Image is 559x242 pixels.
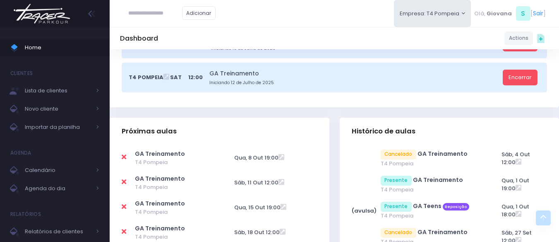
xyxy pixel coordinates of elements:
span: Presente [381,202,412,212]
a: GA Treinamento [413,176,463,184]
span: Relatórios de clientes [25,226,91,237]
a: GA Treinamento [417,228,468,236]
a: GA Treinamento [209,69,500,78]
span: Calendário [25,165,91,176]
span: Cancelado [381,228,417,238]
span: Agenda do dia [25,183,91,194]
span: Qua, 1 Out 18:00 [501,203,529,219]
span: T4 Pompeia [135,183,214,191]
span: S [516,6,530,21]
span: Giovana [487,10,512,18]
a: GA Treinamento [135,199,185,208]
span: 12:00 [188,73,203,82]
span: Qua, 8 Out 19:00 [234,154,278,162]
span: Sat [170,73,182,82]
span: T4 Pompeia [381,212,485,220]
span: Home [25,42,99,53]
span: Olá, [474,10,485,18]
span: Próximas aulas [122,127,177,136]
span: T4 Pompeia [135,233,214,241]
h5: Dashboard [120,34,158,43]
span: Qua, 1 Out 19:00 [501,177,529,193]
span: Reposição [443,203,469,211]
a: GA Treinamento [135,174,185,183]
span: T4 Pompeia [381,160,485,168]
span: Presente [381,176,412,186]
a: GA Teens [413,202,441,210]
a: GA Treinamento [135,150,185,158]
a: GA Treinamento [135,224,185,232]
span: Histórico de aulas [352,127,415,136]
div: [ ] [471,4,549,23]
a: Sair [533,9,543,18]
a: GA Treinamento [417,150,468,158]
span: T4 Pompeia [381,186,485,194]
span: Lista de clientes [25,85,91,96]
span: T4 Pompeia [135,158,214,167]
span: Sáb, 18 Out 12:00 [234,228,280,236]
span: Sáb, 4 Out 12:00 [501,150,530,167]
small: Iniciando 12 de Julho de 2025 [209,80,500,86]
span: T4 Pompeia [135,208,214,216]
a: Actions [504,31,533,45]
h4: Agenda [10,145,31,161]
strong: (avulsa) [352,207,377,215]
span: T4 Pompeia [129,73,163,82]
span: Cancelado [381,150,417,160]
span: Novo cliente [25,104,91,114]
span: Sáb, 11 Out 12:00 [234,179,278,186]
a: Adicionar [182,6,216,20]
h4: Relatórios [10,206,41,223]
h4: Clientes [10,65,33,82]
span: Qua, 15 Out 19:00 [234,203,281,211]
span: Importar da planilha [25,122,91,133]
a: Encerrar [503,70,537,85]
